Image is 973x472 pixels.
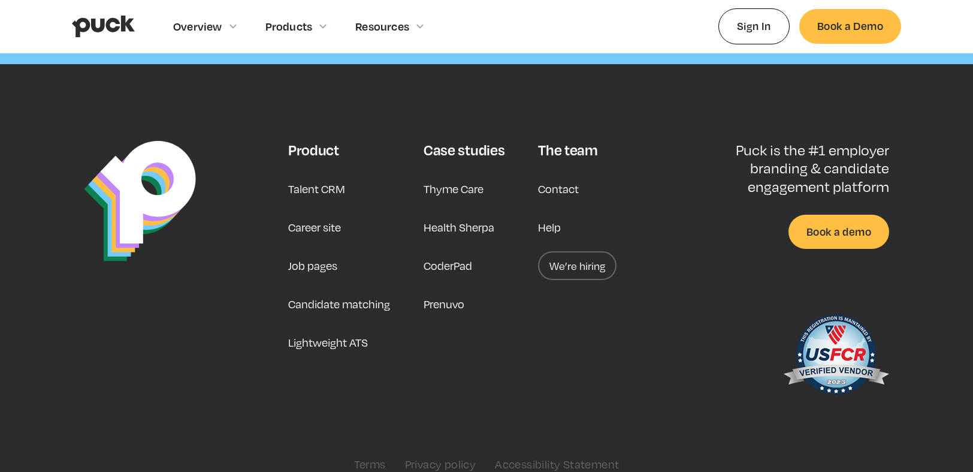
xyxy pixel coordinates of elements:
a: Prenuvo [424,290,464,318]
div: Resources [355,20,409,33]
a: We’re hiring [538,251,617,280]
a: Thyme Care [424,175,484,203]
a: Job pages [288,251,337,280]
a: Book a demo [788,215,889,249]
a: CoderPad [424,251,472,280]
a: Help [538,213,561,242]
div: Overview [173,20,222,33]
img: Puck Logo [84,141,196,261]
a: Health Sherpa [424,213,494,242]
a: Candidate matching [288,290,390,318]
p: Puck is the #1 employer branding & candidate engagement platform [697,141,889,196]
a: Contact [538,175,579,203]
div: Product [288,141,339,159]
a: Terms [354,458,386,471]
img: US Federal Contractor Registration System for Award Management Verified Vendor Seal [782,309,889,405]
div: Products [265,20,313,33]
a: Accessibility Statement [495,458,619,471]
a: Talent CRM [288,175,345,203]
a: Privacy policy [405,458,476,471]
div: The team [538,141,597,159]
a: Book a Demo [799,9,901,43]
a: Career site [288,213,341,242]
a: Lightweight ATS [288,328,368,357]
div: Case studies [424,141,504,159]
a: Sign In [718,8,790,44]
